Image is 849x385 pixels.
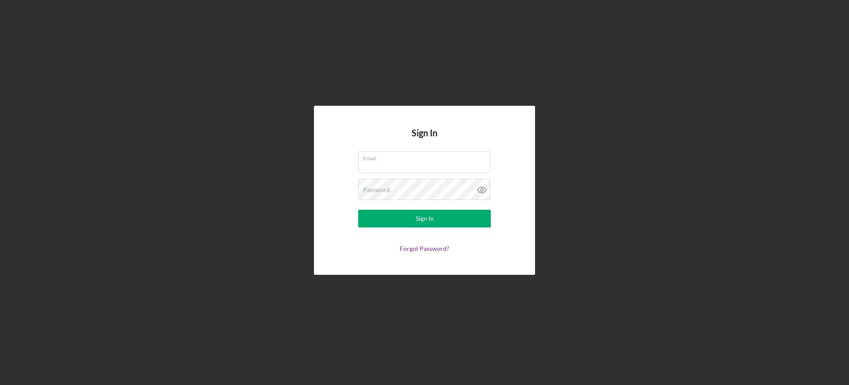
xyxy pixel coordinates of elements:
button: Sign In [358,210,491,227]
a: Forgot Password? [400,245,449,252]
label: Password [363,186,390,193]
h4: Sign In [412,128,437,151]
div: Sign In [416,210,434,227]
label: Email [363,152,490,162]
